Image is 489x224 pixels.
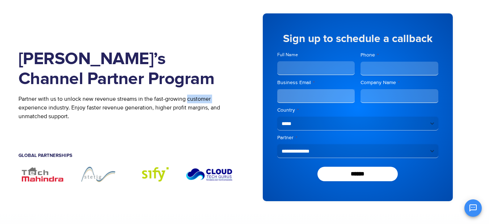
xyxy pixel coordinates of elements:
[361,79,438,86] label: Company Name
[130,165,178,183] img: Sify
[18,95,234,121] p: Partner with us to unlock new revenue streams in the fast-growing customer experience industry. E...
[361,51,438,59] label: Phone
[130,165,178,183] div: 5 / 7
[277,107,438,114] label: Country
[185,165,234,183] img: CloubTech
[18,49,234,89] h1: [PERSON_NAME]’s Channel Partner Program
[464,199,482,217] button: Open chat
[74,165,122,183] img: Stetig
[277,51,355,58] label: Full Name
[18,165,67,183] div: 3 / 7
[18,165,67,183] img: TechMahindra
[74,165,122,183] div: 4 / 7
[185,165,234,183] div: 6 / 7
[277,134,438,141] label: Partner
[18,165,234,183] div: Image Carousel
[277,79,355,86] label: Business Email
[18,153,234,158] h5: Global Partnerships
[277,33,438,44] h5: Sign up to schedule a callback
